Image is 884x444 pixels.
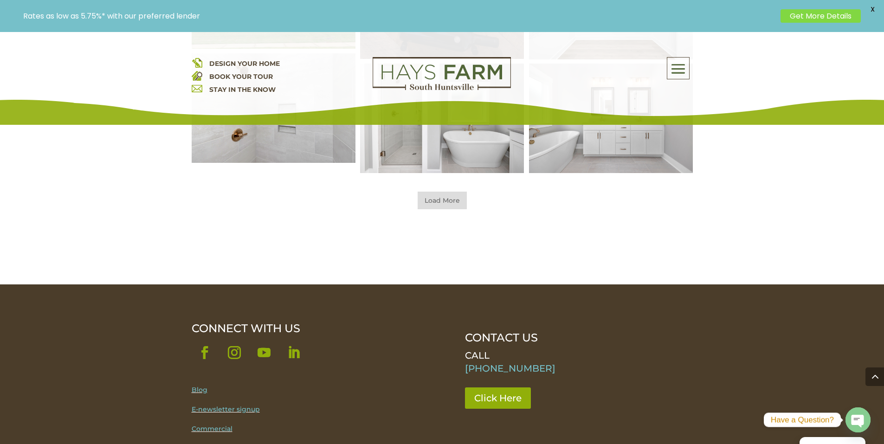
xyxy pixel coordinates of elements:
[418,192,467,209] span: Load More
[192,70,202,81] img: book your home tour
[192,425,232,433] a: Commercial
[192,405,260,413] a: E-newsletter signup
[781,9,861,23] a: Get More Details
[192,57,202,68] img: design your home
[209,59,280,68] a: DESIGN YOUR HOME
[192,340,218,366] a: Follow on Facebook
[465,350,490,361] span: CALL
[251,340,277,366] a: Follow on Youtube
[192,322,428,335] div: CONNECT WITH US
[192,386,207,394] a: Blog
[465,363,555,374] a: [PHONE_NUMBER]
[281,340,307,366] a: Follow on LinkedIn
[373,57,511,90] img: Logo
[465,387,531,409] a: Click Here
[221,340,247,366] a: Follow on Instagram
[865,2,879,16] span: X
[23,12,776,20] p: Rates as low as 5.75%* with our preferred lender
[465,331,683,344] p: CONTACT US
[209,85,276,94] a: STAY IN THE KNOW
[373,84,511,92] a: hays farm homes huntsville development
[209,72,273,81] a: BOOK YOUR TOUR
